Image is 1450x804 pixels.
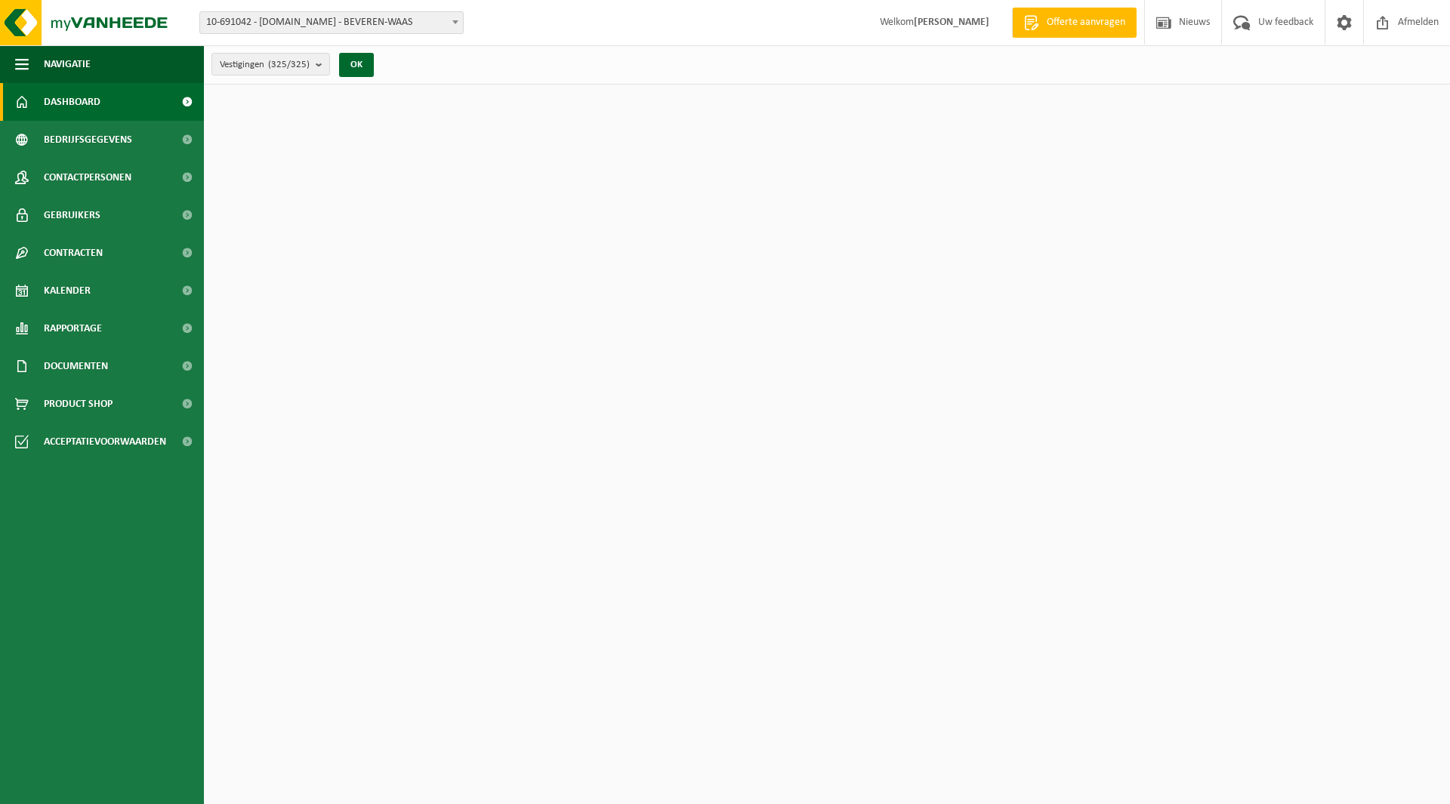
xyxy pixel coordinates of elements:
[44,423,166,461] span: Acceptatievoorwaarden
[44,159,131,196] span: Contactpersonen
[44,121,132,159] span: Bedrijfsgegevens
[44,83,100,121] span: Dashboard
[44,272,91,310] span: Kalender
[268,60,310,69] count: (325/325)
[44,347,108,385] span: Documenten
[914,17,989,28] strong: [PERSON_NAME]
[339,53,374,77] button: OK
[1043,15,1129,30] span: Offerte aanvragen
[44,45,91,83] span: Navigatie
[44,196,100,234] span: Gebruikers
[199,11,464,34] span: 10-691042 - LAMMERTYN.NET - BEVEREN-WAAS
[200,12,463,33] span: 10-691042 - LAMMERTYN.NET - BEVEREN-WAAS
[220,54,310,76] span: Vestigingen
[44,310,102,347] span: Rapportage
[1012,8,1137,38] a: Offerte aanvragen
[44,385,113,423] span: Product Shop
[44,234,103,272] span: Contracten
[211,53,330,75] button: Vestigingen(325/325)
